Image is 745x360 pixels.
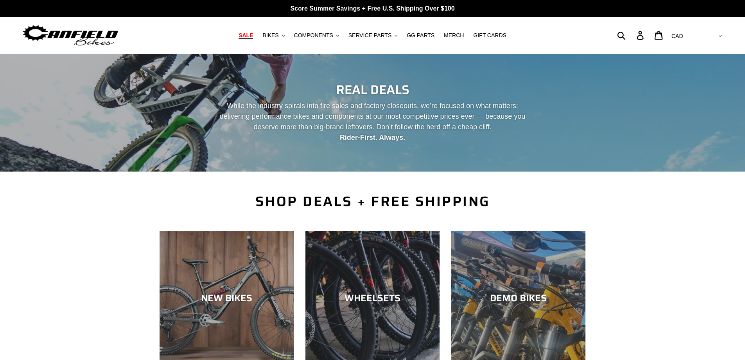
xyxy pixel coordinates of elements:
[451,293,585,304] div: DEMO BIKES
[469,30,510,41] a: GIFT CARDS
[294,32,333,39] span: COMPONENTS
[348,32,391,39] span: SERVICE PARTS
[473,32,506,39] span: GIFT CARDS
[440,30,468,41] a: MERCH
[22,23,119,48] img: Canfield Bikes
[305,293,440,304] div: WHEELSETS
[290,30,343,41] button: COMPONENTS
[621,27,641,44] input: Search
[160,193,586,210] h2: SHOP DEALS + FREE SHIPPING
[403,30,438,41] a: GG PARTS
[160,293,294,304] div: NEW BIKES
[235,30,257,41] a: SALE
[239,32,253,39] span: SALE
[160,82,586,97] h2: REAL DEALS
[259,30,288,41] button: BIKES
[345,30,401,41] button: SERVICE PARTS
[407,32,434,39] span: GG PARTS
[444,32,464,39] span: MERCH
[213,101,533,143] p: While the industry spirals into fire sales and factory closeouts, we’re focused on what matters: ...
[340,134,405,141] strong: Rider-First. Always.
[262,32,278,39] span: BIKES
